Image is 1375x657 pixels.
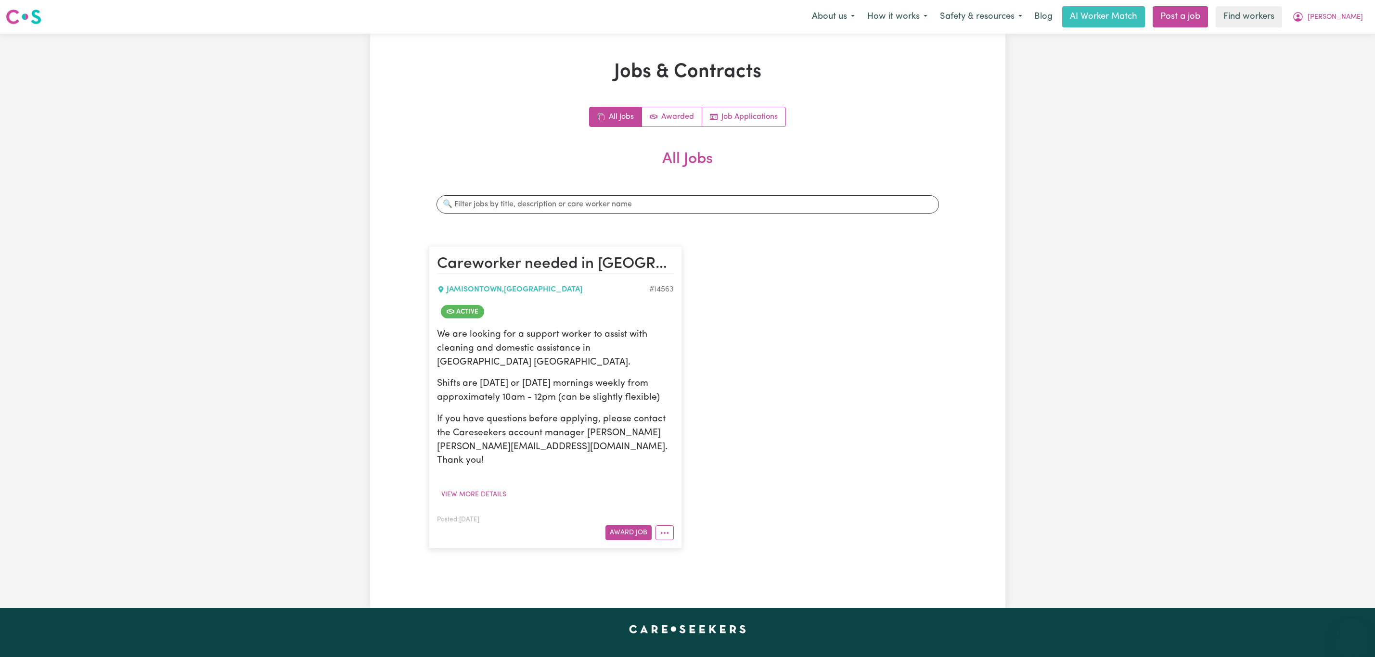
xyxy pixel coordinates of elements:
button: View more details [437,487,511,502]
a: Post a job [1153,6,1208,27]
input: 🔍 Filter jobs by title, description or care worker name [437,195,939,214]
a: All jobs [590,107,642,126]
span: [PERSON_NAME] [1308,12,1363,23]
div: Job ID #14563 [649,284,674,295]
a: Job applications [702,107,785,126]
iframe: Button to launch messaging window, conversation in progress [1336,619,1367,649]
button: About us [806,7,861,27]
a: Careseekers logo [6,6,41,28]
p: If you have questions before applying, please contact the Careseekers account manager [PERSON_NAM... [437,413,674,468]
h2: Careworker needed in Jamisontown NSW for Domestic assistance, Domestic assistance (light duties o... [437,254,674,274]
button: More options [655,525,674,540]
button: Safety & resources [934,7,1028,27]
a: AI Worker Match [1062,6,1145,27]
a: Blog [1028,6,1058,27]
p: Shifts are [DATE] or [DATE] mornings weekly from approximately 10am - 12pm (can be slightly flexi... [437,377,674,405]
a: Find workers [1216,6,1282,27]
button: Award Job [605,525,652,540]
h1: Jobs & Contracts [429,61,947,84]
a: Active jobs [642,107,702,126]
button: My Account [1286,7,1369,27]
span: Job is active [441,305,484,318]
button: How it works [861,7,934,27]
span: Posted: [DATE] [437,517,479,523]
div: JAMISONTOWN , [GEOGRAPHIC_DATA] [437,284,649,295]
a: Careseekers home page [629,625,746,633]
h2: All Jobs [429,150,947,184]
p: We are looking for a support worker to assist with cleaning and domestic assistance in [GEOGRAPHI... [437,328,674,369]
img: Careseekers logo [6,8,41,25]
